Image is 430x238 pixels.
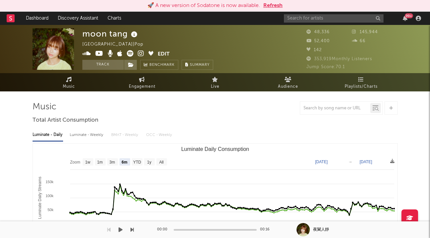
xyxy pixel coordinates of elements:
span: Jump Score: 70.1 [306,65,345,69]
text: Luminate Daily Streams [37,177,42,219]
div: 99 + [405,13,413,18]
span: 145,944 [352,30,378,34]
text: All [159,160,163,165]
span: Playlists/Charts [345,83,378,91]
span: Total Artist Consumption [33,116,98,124]
button: Summary [182,60,213,70]
div: 00:00 [157,226,170,234]
text: YTD [133,160,141,165]
span: 52,400 [306,39,330,43]
button: Track [82,60,124,70]
button: Refresh [263,2,283,10]
span: Benchmark [149,61,175,69]
a: Benchmark [140,60,178,70]
a: Charts [103,12,126,25]
text: 1w [85,160,90,165]
text: Luminate Daily Consumption [181,146,249,152]
button: 99+ [403,16,407,21]
button: Edit [158,50,170,59]
a: Engagement [106,73,179,91]
span: Music [63,83,75,91]
text: 6m [122,160,127,165]
div: [GEOGRAPHIC_DATA] | Pop [82,41,151,49]
text: 1y [147,160,151,165]
text: 50k [47,208,53,212]
span: 353,919 Monthly Listeners [306,57,372,61]
input: Search by song name or URL [300,106,370,111]
a: Playlists/Charts [325,73,398,91]
text: 3m [109,160,115,165]
a: Music [33,73,106,91]
text: 150k [45,180,53,184]
div: Luminate - Weekly [70,129,105,141]
text: 1m [97,160,103,165]
span: 142 [306,48,322,52]
span: 66 [352,39,366,43]
span: Live [211,83,219,91]
span: Engagement [129,83,155,91]
a: Audience [252,73,325,91]
div: moon tang [82,28,139,39]
span: 48,336 [306,30,330,34]
text: [DATE] [315,160,328,164]
div: 00:16 [260,226,273,234]
a: Live [179,73,252,91]
a: Dashboard [21,12,53,25]
div: 🚀 A new version of Sodatone is now available. [147,2,260,10]
text: [DATE] [360,160,372,164]
input: Search for artists [284,14,384,23]
div: 夜闌人靜 [313,227,329,233]
div: Luminate - Daily [33,129,63,141]
text: Zoom [70,160,80,165]
span: Summary [190,63,210,67]
a: Discovery Assistant [53,12,103,25]
text: → [348,160,352,164]
text: 100k [45,194,53,198]
span: Audience [278,83,298,91]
